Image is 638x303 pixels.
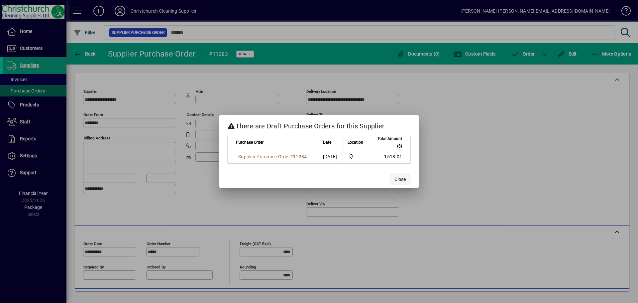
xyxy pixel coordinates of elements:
[238,154,290,159] span: Supplier Purchase Order
[290,154,293,159] span: #
[236,139,264,146] span: Purchase Order
[348,139,363,146] span: Location
[368,150,410,163] td: 1518.01
[236,153,309,160] a: Supplier Purchase Order#11384
[323,139,331,146] span: Date
[347,153,364,160] span: Christchurch Cleaning Supplies Ltd
[372,135,402,150] span: Total Amount ($)
[219,115,419,134] h2: There are Draft Purchase Orders for this Supplier
[293,154,307,159] span: 11384
[389,173,411,185] button: Close
[394,176,406,183] span: Close
[319,150,343,163] td: [DATE]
